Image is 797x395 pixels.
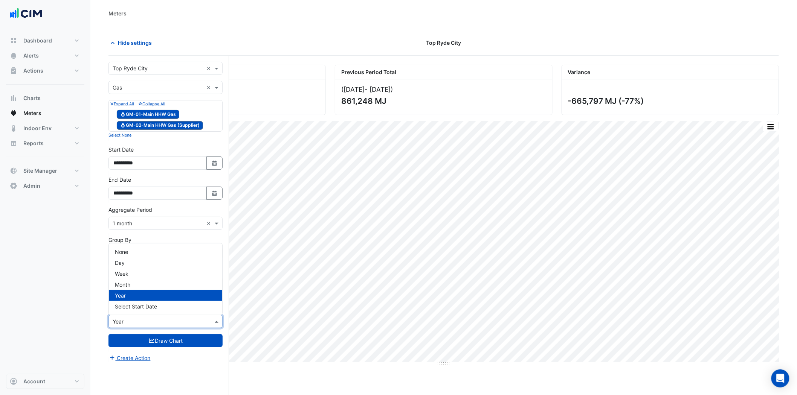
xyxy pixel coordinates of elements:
button: Collapse All [139,100,165,107]
button: Charts [6,91,84,106]
app-icon: Charts [10,94,17,102]
span: Week [115,270,128,277]
div: Variance [562,65,779,79]
button: Actions [6,63,84,78]
div: Open Intercom Messenger [771,369,789,387]
button: Draw Chart [108,334,223,347]
span: Site Manager [23,167,57,175]
span: Actions [23,67,43,74]
span: Dashboard [23,37,52,44]
span: Top Ryde City [426,39,461,47]
button: Indoor Env [6,121,84,136]
small: Select None [108,133,131,138]
button: Reports [6,136,84,151]
small: Collapse All [139,102,165,106]
span: Meters [23,109,41,117]
span: Day [115,260,125,266]
small: Expand All [110,102,134,106]
button: Create Action [108,354,151,362]
div: Previous Period Total [335,65,552,79]
div: 861,248 MJ [341,96,544,106]
app-icon: Dashboard [10,37,17,44]
fa-icon: Gas [120,123,126,128]
label: Start Date [108,146,134,153]
span: Hide settings [118,39,152,47]
button: Hide settings [108,36,157,49]
span: Charts [23,94,41,102]
app-icon: Admin [10,182,17,190]
button: Select None [108,132,131,138]
button: Alerts [6,48,84,63]
span: GM-01-Main HHW Gas [117,110,179,119]
app-icon: Reports [10,140,17,147]
button: Account [6,374,84,389]
span: Clear [206,84,213,91]
button: More Options [763,122,778,131]
span: GM-02-Main HHW Gas (Supplier) [117,121,203,130]
button: Dashboard [6,33,84,48]
span: Account [23,378,45,385]
app-icon: Alerts [10,52,17,59]
fa-icon: Gas [120,111,126,117]
img: Company Logo [9,6,43,21]
span: Clear [206,219,213,227]
button: Admin [6,178,84,193]
app-icon: Actions [10,67,17,74]
ng-dropdown-panel: Options list [108,243,223,315]
span: Admin [23,182,40,190]
div: -665,797 MJ (-77%) [568,96,771,106]
app-icon: Site Manager [10,167,17,175]
label: Group By [108,236,131,244]
span: None [115,249,128,255]
button: Expand All [110,100,134,107]
label: Aggregate Period [108,206,152,214]
app-icon: Meters [10,109,17,117]
div: ([DATE] ) [341,85,546,93]
button: Meters [6,106,84,121]
span: Clear [206,64,213,72]
app-icon: Indoor Env [10,125,17,132]
span: Indoor Env [23,125,52,132]
label: End Date [108,176,131,184]
span: Select Start Date [115,303,157,310]
span: Month [115,281,130,288]
fa-icon: Select Date [211,160,218,166]
span: Reports [23,140,44,147]
span: Alerts [23,52,39,59]
button: Site Manager [6,163,84,178]
span: Year [115,292,126,299]
span: - [DATE] [365,85,391,93]
fa-icon: Select Date [211,190,218,196]
div: Meters [108,9,127,17]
